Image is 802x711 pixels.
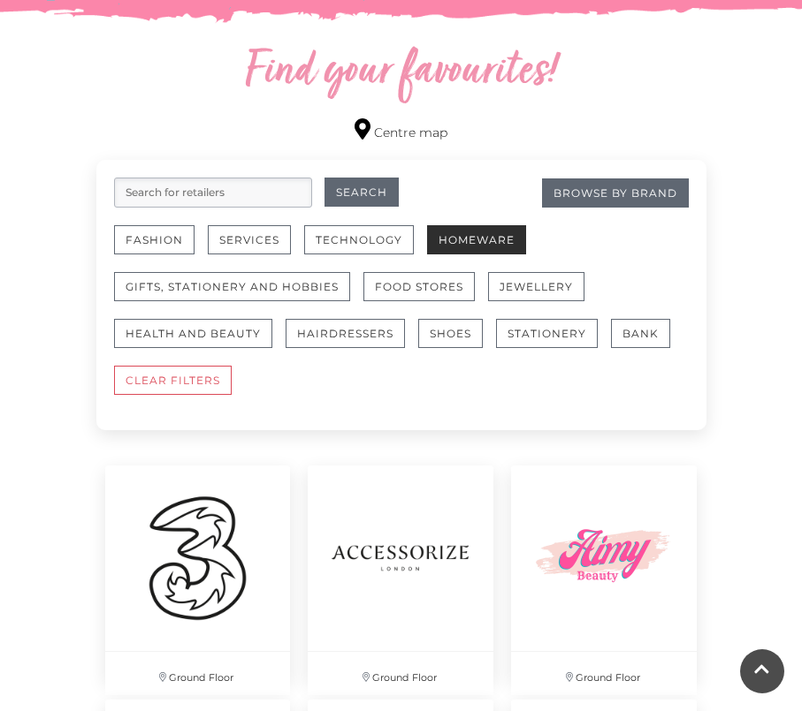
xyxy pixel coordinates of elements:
[427,225,526,254] button: Homeware
[96,44,707,101] h2: Find your favourites!
[418,319,483,348] button: Shoes
[511,652,697,695] p: Ground Floor
[286,319,405,348] button: Hairdressers
[496,319,598,348] button: Stationery
[542,178,689,208] a: Browse By Brand
[325,178,399,207] button: Search
[418,319,496,366] a: Shoes
[304,225,427,272] a: Technology
[114,366,245,412] a: CLEAR FILTERS
[114,272,363,319] a: Gifts, Stationery and Hobbies
[496,319,611,366] a: Stationery
[286,319,418,366] a: Hairdressers
[355,118,447,142] a: Centre map
[308,652,493,695] p: Ground Floor
[299,457,502,691] a: Ground Floor
[114,178,312,208] input: Search for retailers
[611,319,670,348] button: Bank
[114,319,286,366] a: Health and Beauty
[208,225,304,272] a: Services
[488,272,598,319] a: Jewellery
[114,225,208,272] a: Fashion
[427,225,539,272] a: Homeware
[363,272,488,319] a: Food Stores
[304,225,414,254] button: Technology
[114,225,195,254] button: Fashion
[502,457,706,691] a: Ground Floor
[96,457,300,691] a: Ground Floor
[611,319,684,366] a: Bank
[114,366,232,395] button: CLEAR FILTERS
[114,319,272,348] button: Health and Beauty
[208,225,291,254] button: Services
[488,272,584,301] button: Jewellery
[105,652,291,695] p: Ground Floor
[114,272,350,301] button: Gifts, Stationery and Hobbies
[363,272,475,301] button: Food Stores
